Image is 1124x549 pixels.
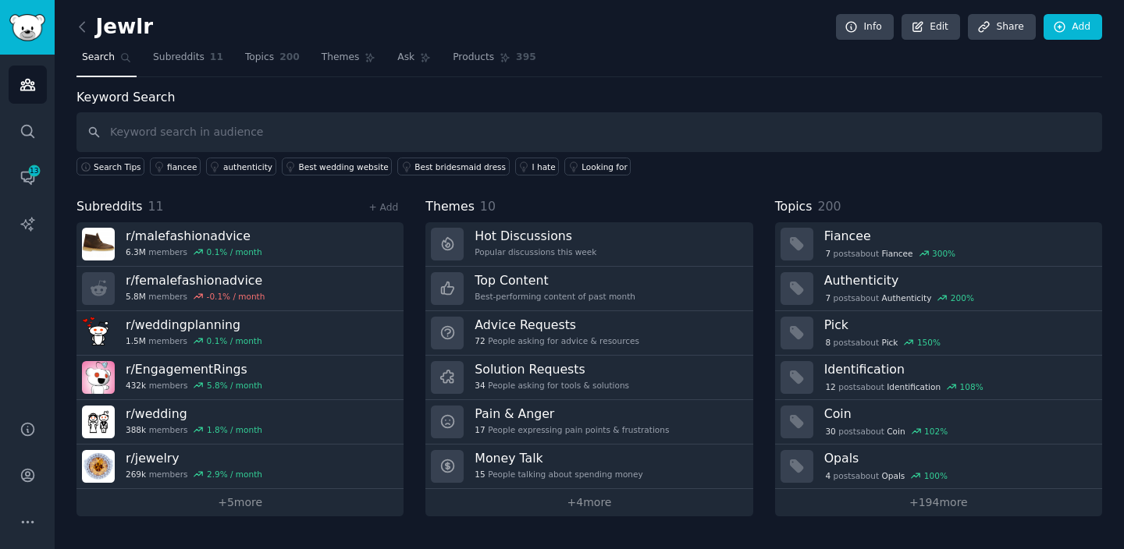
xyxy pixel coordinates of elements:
div: post s about [824,246,957,260]
span: Coin [887,426,905,437]
span: Opals [882,470,905,481]
a: Products395 [447,45,541,77]
span: 432k [126,380,146,391]
div: members [126,246,262,257]
a: + Add [368,202,398,213]
img: malefashionadvice [82,228,115,260]
span: Authenticity [882,292,932,303]
a: r/EngagementRings432kmembers5.8% / month [76,356,404,400]
span: Search [82,51,115,65]
span: 7 [825,248,831,259]
span: 17 [475,424,485,435]
a: Authenticity7postsaboutAuthenticity200% [775,267,1102,311]
img: wedding [82,406,115,438]
a: Hot DiscussionsPopular discussions this week [425,222,752,267]
div: People asking for advice & resources [475,335,639,346]
a: 13 [9,158,47,197]
span: Themes [322,51,360,65]
div: 300 % [932,248,955,259]
div: Best bridesmaid dress [414,161,506,172]
div: 102 % [924,426,948,437]
div: members [126,469,262,480]
div: 1.8 % / month [207,424,262,435]
span: Subreddits [153,51,205,65]
a: Search [76,45,137,77]
a: Info [836,14,894,41]
div: People talking about spending money [475,469,642,480]
img: EngagementRings [82,361,115,394]
span: Topics [775,197,813,217]
div: 150 % [917,337,941,348]
a: I hate [515,158,560,175]
a: Looking for [564,158,631,175]
a: Add [1044,14,1102,41]
a: r/wedding388kmembers1.8% / month [76,400,404,445]
a: Best bridesmaid dress [397,158,509,175]
span: 72 [475,335,485,346]
a: Pick8postsaboutPick150% [775,311,1102,356]
h3: r/ weddingplanning [126,317,262,333]
span: 30 [825,426,835,437]
a: Share [968,14,1035,41]
span: 269k [126,469,146,480]
a: Pain & Anger17People expressing pain points & frustrations [425,400,752,445]
span: Identification [887,381,941,392]
div: 5.8 % / month [207,380,262,391]
span: Ask [397,51,414,65]
a: Advice Requests72People asking for advice & resources [425,311,752,356]
a: Top ContentBest-performing content of past month [425,267,752,311]
span: 12 [825,381,835,392]
h3: Pain & Anger [475,406,669,422]
a: Best wedding website [282,158,393,175]
span: 8 [825,337,831,348]
a: fiancee [150,158,201,175]
h3: Fiancee [824,228,1091,244]
span: 4 [825,470,831,481]
a: +4more [425,489,752,516]
a: authenticity [206,158,276,175]
span: Pick [882,337,898,348]
div: 2.9 % / month [207,469,262,480]
img: weddingplanning [82,317,115,349]
div: post s about [824,424,949,438]
span: 388k [126,424,146,435]
span: 13 [27,165,41,176]
div: 0.1 % / month [207,246,262,257]
a: Identification12postsaboutIdentification108% [775,356,1102,400]
div: Best wedding website [299,161,389,172]
h3: r/ malefashionadvice [126,228,262,244]
span: 1.5M [126,335,146,346]
div: People asking for tools & solutions [475,380,629,391]
a: Subreddits11 [148,45,229,77]
img: jewelry [82,450,115,483]
span: 200 [279,51,300,65]
a: r/weddingplanning1.5Mmembers0.1% / month [76,311,404,356]
div: authenticity [223,161,272,172]
span: 5.8M [126,291,146,302]
div: -0.1 % / month [207,291,265,302]
div: Best-performing content of past month [475,291,635,302]
h3: Top Content [475,272,635,289]
h3: Authenticity [824,272,1091,289]
span: 11 [148,199,164,214]
h3: r/ wedding [126,406,262,422]
a: Money Talk15People talking about spending money [425,445,752,489]
label: Keyword Search [76,90,175,104]
span: 6.3M [126,246,146,257]
div: Popular discussions this week [475,246,596,257]
a: +5more [76,489,404,516]
a: r/femalefashionadvice5.8Mmembers-0.1% / month [76,267,404,311]
div: I hate [532,161,556,172]
div: members [126,424,262,435]
a: Coin30postsaboutCoin102% [775,400,1102,445]
a: Fiancee7postsaboutFiancee300% [775,222,1102,267]
h3: r/ jewelry [126,450,262,466]
div: Looking for [582,161,628,172]
div: post s about [824,380,985,394]
span: 395 [516,51,536,65]
h3: Advice Requests [475,317,639,333]
h3: Pick [824,317,1091,333]
h2: Jewlr [76,15,153,40]
h3: Opals [824,450,1091,466]
h3: Identification [824,361,1091,377]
